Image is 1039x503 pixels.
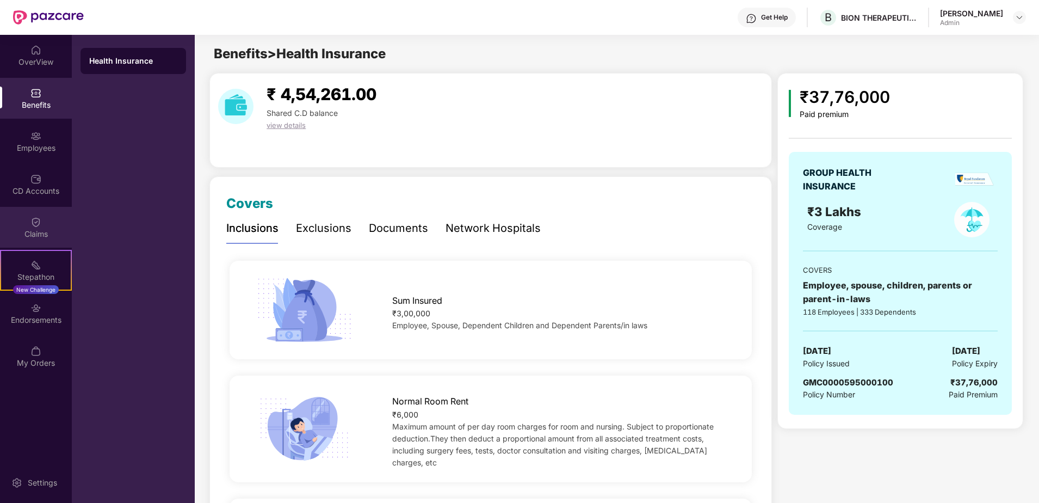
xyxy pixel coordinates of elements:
div: ₹37,76,000 [800,84,890,110]
div: Inclusions [226,220,279,237]
div: Network Hospitals [446,220,541,237]
img: svg+xml;base64,PHN2ZyBpZD0iQmVuZWZpdHMiIHhtbG5zPSJodHRwOi8vd3d3LnczLm9yZy8yMDAwL3N2ZyIgd2lkdGg9Ij... [30,88,41,99]
div: GROUP HEALTH INSURANCE [803,166,898,193]
div: ₹6,000 [392,409,728,421]
span: Policy Issued [803,358,850,370]
div: BION THERAPEUTICS ([GEOGRAPHIC_DATA]) PRIVATE LIMITED [841,13,917,23]
img: svg+xml;base64,PHN2ZyBpZD0iQ0RfQWNjb3VudHMiIGRhdGEtbmFtZT0iQ0QgQWNjb3VudHMiIHhtbG5zPSJodHRwOi8vd3... [30,174,41,185]
div: New Challenge [13,285,59,294]
img: svg+xml;base64,PHN2ZyBpZD0iQ2xhaW0iIHhtbG5zPSJodHRwOi8vd3d3LnczLm9yZy8yMDAwL3N2ZyIgd2lkdGg9IjIwIi... [30,217,41,228]
div: [PERSON_NAME] [940,8,1003,19]
span: Paid Premium [949,389,998,401]
img: svg+xml;base64,PHN2ZyBpZD0iSGVscC0zMngzMiIgeG1sbnM9Imh0dHA6Ly93d3cudzMub3JnLzIwMDAvc3ZnIiB3aWR0aD... [746,13,757,24]
div: Employee, spouse, children, parents or parent-in-laws [803,279,998,306]
img: icon [253,274,356,346]
span: Shared C.D balance [267,108,338,118]
span: Policy Number [803,390,855,399]
img: svg+xml;base64,PHN2ZyBpZD0iSG9tZSIgeG1sbnM9Imh0dHA6Ly93d3cudzMub3JnLzIwMDAvc3ZnIiB3aWR0aD0iMjAiIG... [30,45,41,56]
img: download [218,89,253,124]
span: GMC0000595000100 [803,377,893,388]
span: Policy Expiry [952,358,998,370]
div: Documents [369,220,428,237]
span: Employee, Spouse, Dependent Children and Dependent Parents/in laws [392,321,647,330]
span: [DATE] [952,345,980,358]
span: [DATE] [803,345,831,358]
div: Admin [940,19,1003,27]
div: Paid premium [800,110,890,119]
div: Exclusions [296,220,351,237]
span: Coverage [807,222,842,231]
span: Covers [226,195,273,211]
img: icon [253,393,356,465]
img: svg+xml;base64,PHN2ZyBpZD0iRW5kb3JzZW1lbnRzIiB4bWxucz0iaHR0cDovL3d3dy53My5vcmcvMjAwMC9zdmciIHdpZH... [30,303,41,314]
img: policyIcon [954,202,989,237]
img: insurerLogo [955,173,994,186]
span: Maximum amount of per day room charges for room and nursing. Subject to proportionate deduction.T... [392,422,714,467]
div: Settings [24,477,60,488]
span: Sum Insured [392,294,442,308]
div: COVERS [803,265,998,275]
img: New Pazcare Logo [13,10,84,24]
img: svg+xml;base64,PHN2ZyBpZD0iRW1wbG95ZWVzIiB4bWxucz0iaHR0cDovL3d3dy53My5vcmcvMjAwMC9zdmciIHdpZHRoPS... [30,131,41,142]
span: ₹ 4,54,261.00 [267,84,376,104]
img: svg+xml;base64,PHN2ZyBpZD0iRHJvcGRvd24tMzJ4MzIiIHhtbG5zPSJodHRwOi8vd3d3LnczLm9yZy8yMDAwL3N2ZyIgd2... [1015,13,1024,22]
span: B [825,11,832,24]
img: icon [789,90,791,117]
img: svg+xml;base64,PHN2ZyB4bWxucz0iaHR0cDovL3d3dy53My5vcmcvMjAwMC9zdmciIHdpZHRoPSIyMSIgaGVpZ2h0PSIyMC... [30,260,41,271]
div: Get Help [761,13,788,22]
span: Normal Room Rent [392,395,468,408]
div: Stepathon [1,272,71,283]
img: svg+xml;base64,PHN2ZyBpZD0iU2V0dGluZy0yMHgyMCIgeG1sbnM9Imh0dHA6Ly93d3cudzMub3JnLzIwMDAvc3ZnIiB3aW... [11,477,22,488]
span: Benefits > Health Insurance [214,46,386,62]
div: ₹3,00,000 [392,308,728,320]
div: 118 Employees | 333 Dependents [803,306,998,317]
span: view details [267,121,306,130]
div: Health Insurance [89,56,177,66]
span: ₹3 Lakhs [807,204,864,219]
img: svg+xml;base64,PHN2ZyBpZD0iTXlfT3JkZXJzIiBkYXRhLW5hbWU9Ik15IE9yZGVycyIgeG1sbnM9Imh0dHA6Ly93d3cudz... [30,346,41,357]
div: ₹37,76,000 [950,376,998,389]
